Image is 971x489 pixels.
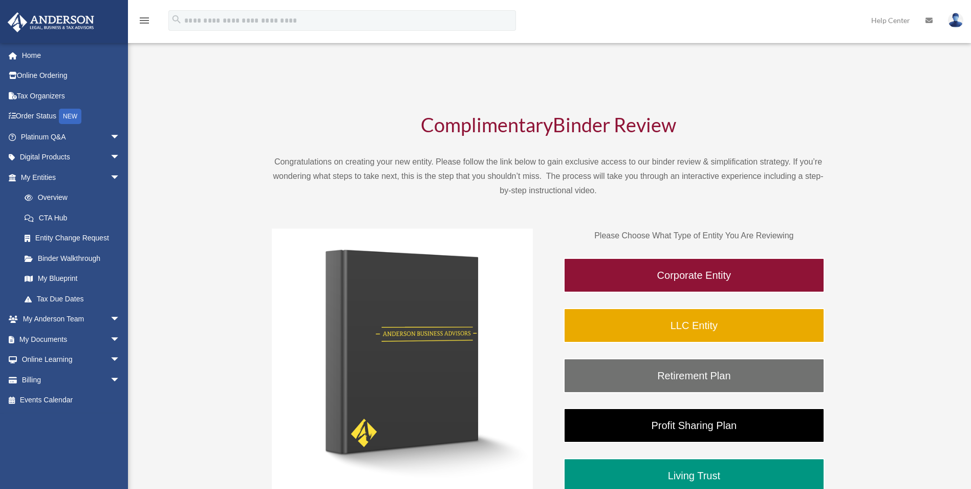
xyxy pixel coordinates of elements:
a: Digital Productsarrow_drop_down [7,147,136,168]
a: Order StatusNEW [7,106,136,127]
span: arrow_drop_down [110,329,131,350]
img: Anderson Advisors Platinum Portal [5,12,97,32]
a: Online Learningarrow_drop_down [7,350,136,370]
a: Profit Sharing Plan [564,408,825,443]
a: My Anderson Teamarrow_drop_down [7,309,136,330]
a: Tax Due Dates [14,289,136,309]
a: Events Calendar [7,390,136,411]
a: LLC Entity [564,308,825,343]
p: Please Choose What Type of Entity You Are Reviewing [564,229,825,243]
div: NEW [59,109,81,124]
p: Congratulations on creating your new entity. Please follow the link below to gain exclusive acces... [272,155,825,198]
a: Corporate Entity [564,258,825,293]
a: menu [138,18,150,27]
a: Platinum Q&Aarrow_drop_down [7,127,136,147]
span: Binder Review [553,113,676,136]
a: Overview [14,188,136,208]
a: Home [7,45,136,66]
img: User Pic [948,13,963,28]
a: My Blueprint [14,269,136,289]
span: arrow_drop_down [110,127,131,148]
a: CTA Hub [14,208,136,228]
i: menu [138,14,150,27]
span: Complimentary [421,113,553,136]
a: My Entitiesarrow_drop_down [7,167,136,188]
span: arrow_drop_down [110,309,131,330]
span: arrow_drop_down [110,370,131,391]
span: arrow_drop_down [110,350,131,371]
a: Binder Walkthrough [14,248,131,269]
a: Tax Organizers [7,86,136,106]
a: Retirement Plan [564,358,825,393]
a: Billingarrow_drop_down [7,370,136,390]
span: arrow_drop_down [110,167,131,188]
a: Online Ordering [7,66,136,86]
a: My Documentsarrow_drop_down [7,329,136,350]
i: search [171,14,182,25]
span: arrow_drop_down [110,147,131,168]
a: Entity Change Request [14,228,136,249]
